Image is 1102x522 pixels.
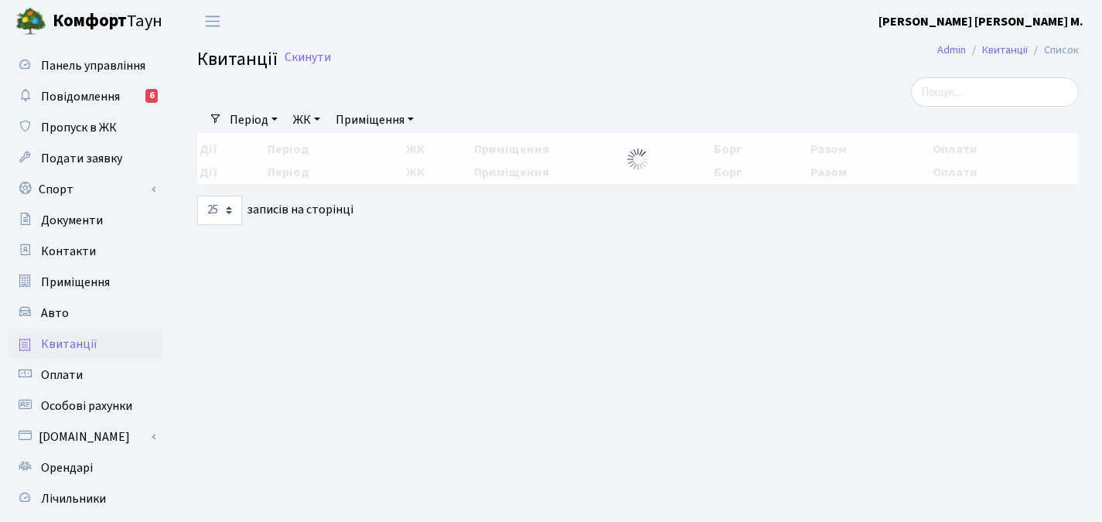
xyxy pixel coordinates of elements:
span: Повідомлення [41,88,120,105]
span: Лічильники [41,490,106,507]
span: Приміщення [41,274,110,291]
a: Повідомлення6 [8,81,162,112]
a: Лічильники [8,483,162,514]
a: Квитанції [8,329,162,360]
a: Авто [8,298,162,329]
a: Оплати [8,360,162,391]
b: [PERSON_NAME] [PERSON_NAME] М. [879,13,1083,30]
a: Спорт [8,174,162,205]
a: Admin [937,42,966,58]
label: записів на сторінці [197,196,353,225]
span: Контакти [41,243,96,260]
span: Оплати [41,367,83,384]
select: записів на сторінці [197,196,242,225]
a: Контакти [8,236,162,267]
span: Таун [53,9,162,35]
span: Квитанції [41,336,97,353]
a: Орендарі [8,452,162,483]
a: Приміщення [329,107,420,133]
span: Орендарі [41,459,93,476]
span: Квитанції [197,46,278,73]
b: Комфорт [53,9,127,33]
li: Список [1028,42,1079,59]
a: Період [223,107,284,133]
a: Пропуск в ЖК [8,112,162,143]
span: Пропуск в ЖК [41,119,117,136]
span: Авто [41,305,69,322]
a: Документи [8,205,162,236]
span: Панель управління [41,57,145,74]
span: Особові рахунки [41,397,132,415]
a: Особові рахунки [8,391,162,421]
span: Подати заявку [41,150,122,167]
div: 6 [145,89,158,103]
a: [PERSON_NAME] [PERSON_NAME] М. [879,12,1083,31]
a: Подати заявку [8,143,162,174]
a: Квитанції [982,42,1028,58]
img: logo.png [15,6,46,37]
a: [DOMAIN_NAME] [8,421,162,452]
a: ЖК [287,107,326,133]
span: Документи [41,212,103,229]
button: Переключити навігацію [193,9,232,34]
a: Панель управління [8,50,162,81]
a: Приміщення [8,267,162,298]
img: Обробка... [626,147,650,172]
input: Пошук... [911,77,1079,107]
nav: breadcrumb [914,34,1102,67]
a: Скинути [285,50,331,65]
